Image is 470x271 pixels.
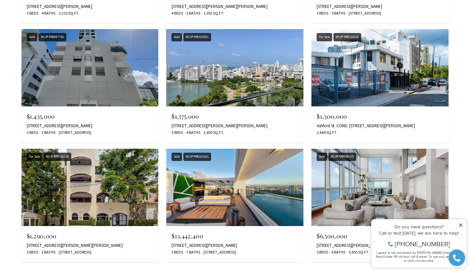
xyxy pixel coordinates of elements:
[202,11,224,16] span: 1,952 Sq.Ft.
[311,149,449,262] a: Sold Sold MLS® PR9098570 $6,500,000 [STREET_ADDRESS][PERSON_NAME] 5 Beds 6 Baths 5,655 Sq.Ft.
[183,153,211,161] div: MLS® PR9103161
[172,250,183,255] span: 3 Beds
[185,11,200,16] span: 3 Baths
[172,11,183,16] span: 4 Beds
[317,243,443,248] div: [STREET_ADDRESS][PERSON_NAME]
[202,130,224,135] span: 2,400 Sq.Ft.
[330,11,345,16] span: 5 Baths
[311,29,449,142] a: For Sale For Sale MLS® PR9112616 $1,300,000 Ashford St. COND. [STREET_ADDRESS][PERSON_NAME] 2,649...
[172,130,183,135] span: 3 Beds
[166,29,303,142] a: Sold Sold MLS® PR9105291 $1,575,000 [STREET_ADDRESS][PERSON_NAME][PERSON_NAME] 3 Beds 4 Baths 2,4...
[27,130,38,135] span: 3 Beds
[57,250,91,255] span: [STREET_ADDRESS]
[317,33,332,41] div: For Sale
[172,33,182,41] div: Sold
[172,232,203,240] span: $13,442,400
[27,232,57,240] span: $1,290,000
[172,112,199,120] span: $1,575,000
[27,112,55,120] span: $1,435,000
[311,149,449,226] img: Sold
[166,149,303,262] a: Sold Sold MLS® PR9103161 $13,442,400 [STREET_ADDRESS][PERSON_NAME] 3 Beds 7 Baths [STREET_ADDRESS]
[27,31,82,38] span: [PHONE_NUMBER]
[57,130,91,135] span: [STREET_ADDRESS]
[44,153,71,161] div: MLS® PR9116158
[183,33,211,41] div: MLS® PR9105291
[172,243,298,248] div: [STREET_ADDRESS][PERSON_NAME]
[21,149,159,226] img: For Sale
[8,41,94,53] span: I agree to be contacted by [PERSON_NAME] International Real Estate PR via text, call & email. To ...
[40,130,55,135] span: 3 Baths
[27,123,153,129] div: [STREET_ADDRESS][PERSON_NAME]
[172,123,298,129] div: [STREET_ADDRESS][PERSON_NAME][PERSON_NAME]
[317,11,328,16] span: 3 Beds
[7,15,95,19] div: Do you have questions?
[27,243,153,248] div: [STREET_ADDRESS][PERSON_NAME][PERSON_NAME]
[21,149,159,262] a: For Sale For Sale MLS® PR9116158 $1,290,000 [STREET_ADDRESS][PERSON_NAME][PERSON_NAME] 3 Beds 2 B...
[317,250,328,255] span: 5 Beds
[311,29,449,106] img: For Sale
[27,4,153,9] div: [STREET_ADDRESS][PERSON_NAME]
[21,29,159,106] img: Sold
[330,250,345,255] span: 6 Baths
[172,4,298,9] div: [STREET_ADDRESS][PERSON_NAME][PERSON_NAME]
[317,130,337,135] span: 2,649 Sq.Ft.
[333,33,361,41] div: MLS® PR9112616
[317,112,347,120] span: $1,300,000
[172,153,182,161] div: Sold
[57,11,79,16] span: 2,310 Sq.Ft.
[27,153,42,161] div: For Sale
[317,232,347,240] span: $6,500,000
[329,153,356,161] div: MLS® PR9098570
[40,250,55,255] span: 2 Baths
[317,153,327,161] div: Sold
[27,11,38,16] span: 3 Beds
[347,250,369,255] span: 5,655 Sq.Ft.
[317,123,443,129] div: Ashford St. COND. [STREET_ADDRESS][PERSON_NAME]
[166,29,303,106] img: Sold
[7,21,95,26] div: Call or text [DATE], we are here to help!
[317,4,443,9] div: [STREET_ADDRESS][PERSON_NAME]
[39,33,66,41] div: MLS® PR9097726
[202,250,236,255] span: [STREET_ADDRESS]
[27,33,37,41] div: Sold
[347,11,381,16] span: [STREET_ADDRESS]
[166,149,303,226] img: Sold
[185,250,200,255] span: 7 Baths
[21,29,159,142] a: Sold Sold MLS® PR9097726 $1,435,000 [STREET_ADDRESS][PERSON_NAME] 3 Beds 3 Baths [STREET_ADDRESS]
[185,130,200,135] span: 4 Baths
[40,11,55,16] span: 4 Baths
[27,250,38,255] span: 3 Beds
